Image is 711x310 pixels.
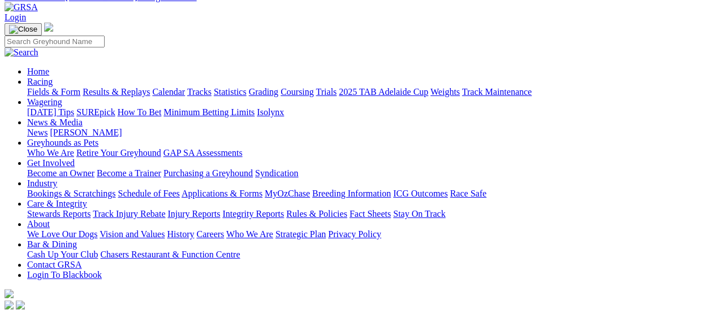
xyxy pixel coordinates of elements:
a: Strategic Plan [275,229,326,239]
a: Purchasing a Greyhound [163,168,253,178]
a: 2025 TAB Adelaide Cup [339,87,428,97]
a: Rules & Policies [286,209,347,219]
a: Breeding Information [312,189,391,198]
div: Racing [27,87,706,97]
img: facebook.svg [5,300,14,309]
a: Greyhounds as Pets [27,138,98,147]
a: News [27,128,48,137]
a: Calendar [152,87,185,97]
a: News & Media [27,117,83,127]
a: Grading [249,87,278,97]
a: Login To Blackbook [27,270,102,280]
a: Wagering [27,97,62,107]
a: Home [27,67,49,76]
a: Fields & Form [27,87,80,97]
img: Search [5,47,38,58]
a: Statistics [214,87,247,97]
button: Toggle navigation [5,23,42,36]
a: Become a Trainer [97,168,161,178]
a: Integrity Reports [222,209,284,219]
a: Get Involved [27,158,75,168]
a: Privacy Policy [328,229,381,239]
a: Coursing [281,87,314,97]
a: Trials [316,87,337,97]
img: logo-grsa-white.png [44,23,53,32]
div: Care & Integrity [27,209,706,219]
a: Race Safe [450,189,486,198]
a: Weights [430,87,460,97]
img: twitter.svg [16,300,25,309]
a: GAP SA Assessments [163,148,243,158]
img: Close [9,25,37,34]
a: Become an Owner [27,168,94,178]
a: Racing [27,77,53,86]
a: MyOzChase [265,189,310,198]
a: Bar & Dining [27,239,77,249]
a: History [167,229,194,239]
a: Retire Your Greyhound [76,148,161,158]
a: Minimum Betting Limits [163,107,255,117]
div: Wagering [27,107,706,117]
a: Industry [27,178,57,188]
a: Careers [196,229,224,239]
a: We Love Our Dogs [27,229,97,239]
a: Track Maintenance [462,87,532,97]
div: Bar & Dining [27,250,706,260]
a: Isolynx [257,107,284,117]
a: Cash Up Your Club [27,250,98,259]
a: Tracks [187,87,212,97]
div: About [27,229,706,239]
a: About [27,219,50,229]
a: SUREpick [76,107,115,117]
a: Chasers Restaurant & Function Centre [100,250,240,259]
a: Care & Integrity [27,199,87,208]
a: Results & Replays [83,87,150,97]
a: Login [5,12,26,22]
img: logo-grsa-white.png [5,289,14,298]
img: GRSA [5,2,38,12]
a: Vision and Values [100,229,165,239]
a: Fact Sheets [350,209,391,219]
a: Bookings & Scratchings [27,189,115,198]
a: Stay On Track [393,209,445,219]
a: [DATE] Tips [27,107,74,117]
a: [PERSON_NAME] [50,128,122,137]
a: Injury Reports [167,209,220,219]
div: Industry [27,189,706,199]
a: How To Bet [118,107,162,117]
a: Stewards Reports [27,209,91,219]
div: Get Involved [27,168,706,178]
div: Greyhounds as Pets [27,148,706,158]
a: Schedule of Fees [118,189,179,198]
a: Syndication [255,168,298,178]
a: Track Injury Rebate [93,209,165,219]
div: News & Media [27,128,706,138]
a: Who We Are [226,229,273,239]
a: Applications & Forms [182,189,262,198]
input: Search [5,36,105,47]
a: ICG Outcomes [393,189,447,198]
a: Contact GRSA [27,260,81,269]
a: Who We Are [27,148,74,158]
